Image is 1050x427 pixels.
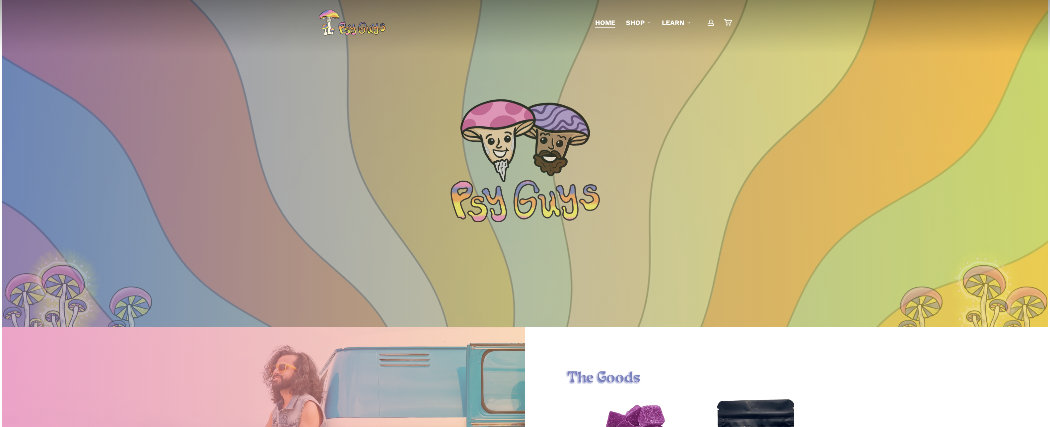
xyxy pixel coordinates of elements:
a: Shop [626,18,651,27]
span: Shop [626,19,645,27]
img: Colorful psychedelic mushrooms with pink, blue, and yellow patterns on a glowing yellow background. [23,244,106,364]
span: Home [595,19,615,27]
a: Learn [662,18,691,27]
span: Learn [662,19,684,27]
h1: The Goods [567,369,1006,388]
img: Colorful cartoon mushrooms with pink, yellow, and blue caps and white stems. [897,286,944,374]
img: PsyGuys Heads Logo [459,90,592,190]
a: Home [595,18,615,27]
img: Psychedelic PsyGuys Text Logo [451,180,600,222]
img: PsyGuys [318,9,385,36]
img: Colorful psychedelic mushrooms with pink, blue, and yellow patterns on a glowing yellow background. [944,244,1027,364]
